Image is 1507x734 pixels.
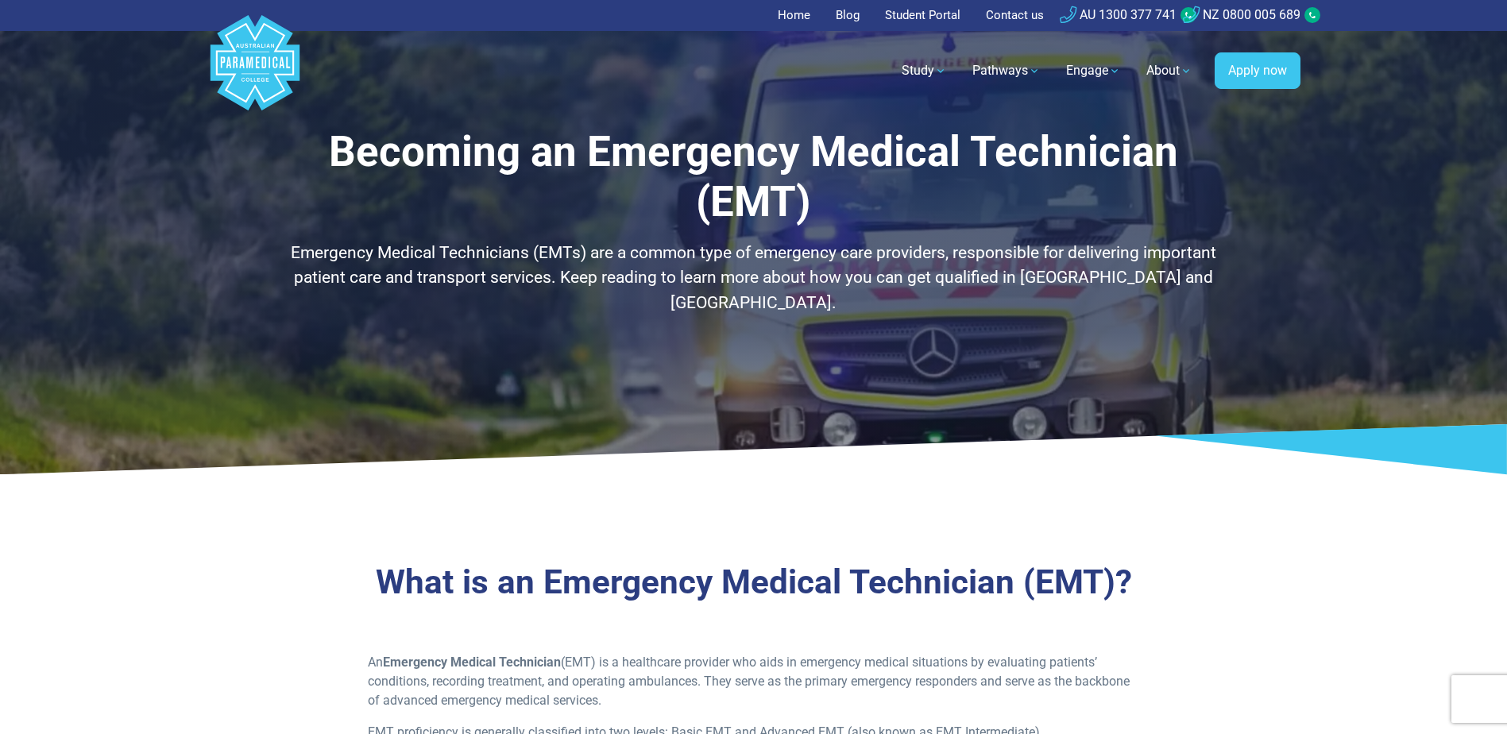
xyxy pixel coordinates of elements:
[1057,48,1130,93] a: Engage
[1060,7,1177,22] a: AU 1300 377 741
[963,48,1050,93] a: Pathways
[289,127,1219,228] h1: Becoming an Emergency Medical Technician (EMT)
[207,31,303,111] a: Australian Paramedical College
[383,655,561,670] strong: Emergency Medical Technician
[1137,48,1202,93] a: About
[892,48,956,93] a: Study
[289,241,1219,316] p: Emergency Medical Technicians (EMTs) are a common type of emergency care providers, responsible f...
[1183,7,1300,22] a: NZ 0800 005 689
[289,562,1219,603] h3: What is an Emergency Medical Technician (EMT)?
[368,653,1139,710] p: An (EMT) is a healthcare provider who aids in emergency medical situations by evaluating patients...
[1215,52,1300,89] a: Apply now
